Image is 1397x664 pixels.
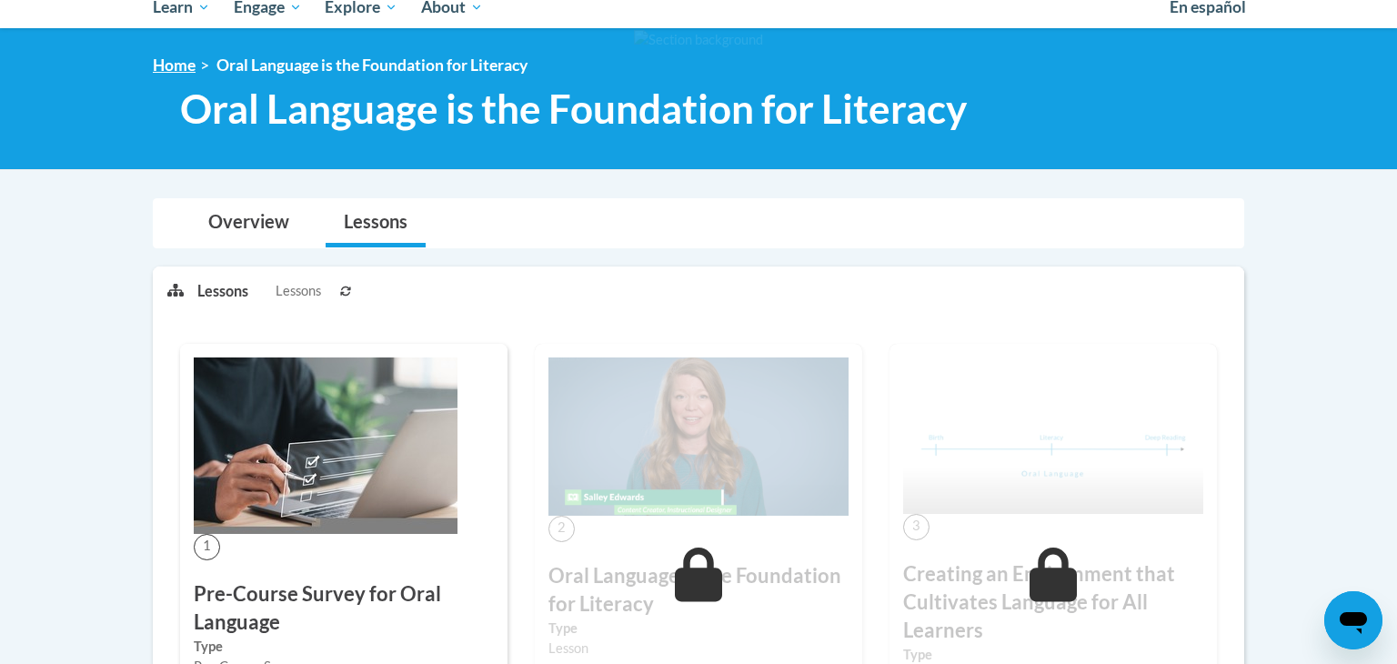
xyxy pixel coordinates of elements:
img: Course Image [548,357,849,516]
a: Lessons [326,199,426,247]
img: Course Image [194,357,457,534]
span: Oral Language is the Foundation for Literacy [216,55,528,75]
h3: Pre-Course Survey for Oral Language [194,580,494,637]
a: Home [153,55,196,75]
h3: Oral Language is the Foundation for Literacy [548,562,849,619]
span: 3 [903,514,930,540]
span: 2 [548,516,575,542]
img: Section background [634,30,763,50]
label: Type [194,637,494,657]
a: Overview [190,199,307,247]
iframe: Button to launch messaging window [1324,591,1382,649]
label: Type [548,619,849,639]
img: Course Image [903,357,1203,514]
span: 1 [194,534,220,560]
h3: Creating an Environment that Cultivates Language for All Learners [903,560,1203,644]
p: Lessons [197,281,248,301]
span: Lessons [276,281,321,301]
span: Oral Language is the Foundation for Literacy [180,85,967,133]
div: Lesson [548,639,849,659]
